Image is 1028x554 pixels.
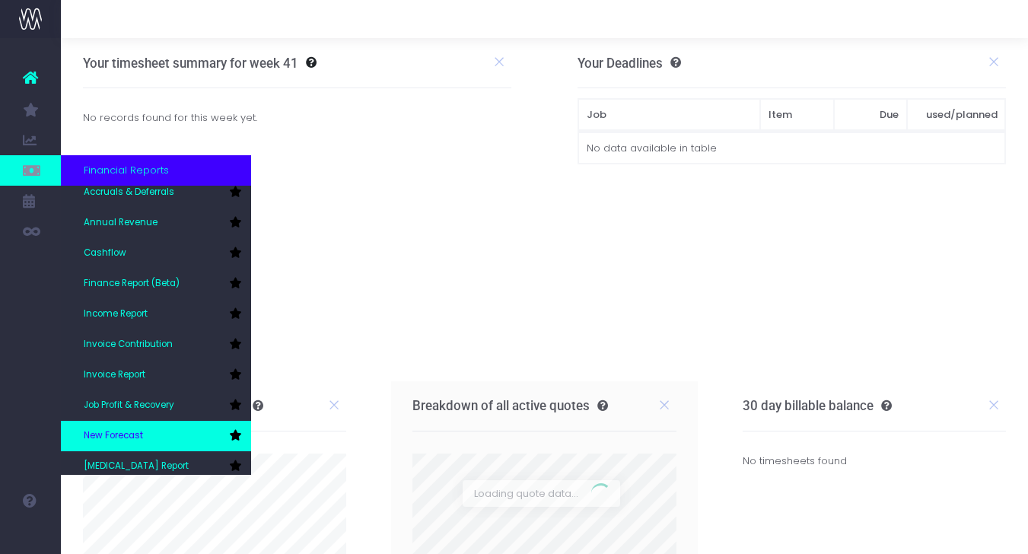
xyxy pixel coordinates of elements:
[578,56,681,71] h3: Your Deadlines
[578,132,1005,164] td: No data available in table
[61,360,251,390] a: Invoice Report
[463,480,590,508] span: Loading quote data...
[84,307,148,321] span: Income Report
[84,186,174,199] span: Accruals & Deferrals
[61,451,251,482] a: [MEDICAL_DATA] Report
[84,429,143,443] span: New Forecast
[834,99,907,131] th: Due: activate to sort column ascending
[907,99,1006,131] th: used/planned: activate to sort column ascending
[61,421,251,451] a: New Forecast
[84,460,189,473] span: [MEDICAL_DATA] Report
[84,368,145,382] span: Invoice Report
[743,398,892,413] h3: 30 day billable balance
[83,56,298,71] h3: Your timesheet summary for week 41
[61,330,251,360] a: Invoice Contribution
[72,110,523,126] div: No records found for this week yet.
[19,524,42,546] img: images/default_profile_image.png
[578,99,760,131] th: Job: activate to sort column ascending
[61,177,251,208] a: Accruals & Deferrals
[84,163,169,178] span: Financial Reports
[84,277,180,291] span: Finance Report (Beta)
[61,269,251,299] a: Finance Report (Beta)
[760,99,833,131] th: Item: activate to sort column ascending
[84,338,173,352] span: Invoice Contribution
[84,399,174,412] span: Job Profit & Recovery
[61,238,251,269] a: Cashflow
[743,431,1006,490] div: No timesheets found
[84,216,158,230] span: Annual Revenue
[61,208,251,238] a: Annual Revenue
[61,299,251,330] a: Income Report
[61,390,251,421] a: Job Profit & Recovery
[84,247,126,260] span: Cashflow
